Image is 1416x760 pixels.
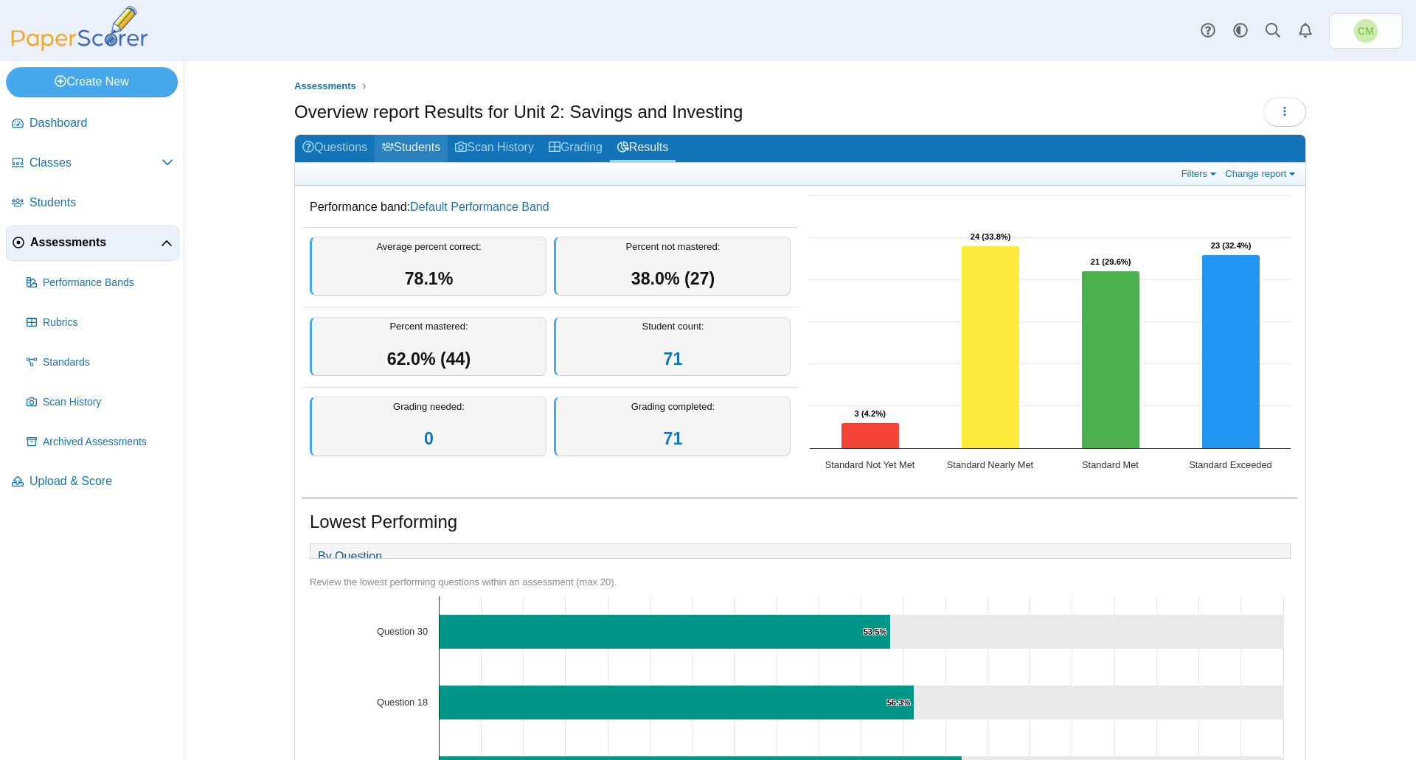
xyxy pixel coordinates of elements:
span: Archived Assessments [43,435,173,450]
a: Results [610,135,676,162]
a: Scan History [21,385,179,420]
text: Standard Met [1082,459,1139,470]
a: Filters [1178,167,1223,180]
text: 21 (29.6%) [1091,257,1131,266]
a: Assessments [291,77,360,96]
path: Standard Met, 21. Overall Assessment Performance. [1082,271,1140,449]
path: Question 18, 56.3%. % of Points Earned. [440,685,914,719]
a: Archived Assessments [21,425,179,460]
a: Performance Bands [21,265,179,301]
span: Dashboard [29,115,173,131]
span: Performance Bands [43,276,173,290]
a: Classes [6,146,179,181]
span: 62.0% (44) [387,349,471,369]
div: Student count: [554,317,791,377]
span: Christine Munzer [1354,19,1378,43]
a: 71 [664,349,683,369]
div: Review the lowest performing questions within an assessment (max 20). [310,576,1291,589]
text: Question 30 [377,626,428,637]
span: Christine Munzer [1358,26,1374,36]
a: Rubrics [21,305,179,341]
span: Upload & Score [29,473,173,489]
a: Standards [21,345,179,380]
path: Standard Not Yet Met, 3. Overall Assessment Performance. [841,423,900,449]
span: Rubrics [43,315,173,330]
path: Standard Exceeded, 23. Overall Assessment Performance. [1202,255,1260,449]
div: Percent mastered: [310,317,546,377]
a: Students [6,186,179,221]
a: Change report [1221,167,1302,180]
a: 71 [664,429,683,448]
text: Question 18 [377,697,428,708]
text: Standard Not Yet Met [825,459,915,470]
a: Alerts [1289,15,1322,47]
a: By Question [310,544,389,569]
a: Create New [6,67,178,97]
span: Standards [43,355,173,370]
div: Grading needed: [310,397,546,456]
a: Scan History [448,135,541,162]
text: Standard Nearly Met [947,459,1034,470]
a: Assessments [6,226,179,261]
span: 38.0% (27) [631,269,715,288]
text: 3 (4.2%) [855,409,886,418]
svg: Interactive chart [802,188,1298,483]
span: Students [29,195,173,211]
path: Question 18, 43.7. . [914,685,1284,719]
span: Scan History [43,395,173,410]
path: Standard Nearly Met, 24. Overall Assessment Performance. [962,246,1020,449]
img: PaperScorer [6,6,153,51]
path: Question 30, 46.5. . [891,614,1284,649]
div: Chart. Highcharts interactive chart. [802,188,1298,483]
text: 23 (32.4%) [1211,241,1252,250]
a: Students [375,135,448,162]
dd: Performance band: [302,188,798,226]
a: Christine Munzer [1329,13,1403,49]
span: Assessments [30,234,161,251]
div: Percent not mastered: [554,237,791,296]
a: Upload & Score [6,464,179,500]
a: Questions [295,135,375,162]
text: 53.5% [864,627,887,636]
a: 0 [424,429,434,448]
text: 24 (33.8%) [971,232,1011,241]
a: PaperScorer [6,41,153,53]
path: Question 30, 53.5%. % of Points Earned. [440,614,891,649]
a: Dashboard [6,106,179,142]
a: Grading [541,135,610,162]
text: Standard Exceeded [1189,459,1271,470]
div: Average percent correct: [310,237,546,296]
h1: Lowest Performing [310,509,457,534]
span: 78.1% [405,269,454,288]
h1: Overview report Results for Unit 2: Savings and Investing [294,100,743,125]
div: Grading completed: [554,397,791,456]
a: Default Performance Band [410,201,549,213]
text: 56.3% [887,698,911,707]
span: Assessments [294,80,356,91]
span: Classes [29,155,162,171]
